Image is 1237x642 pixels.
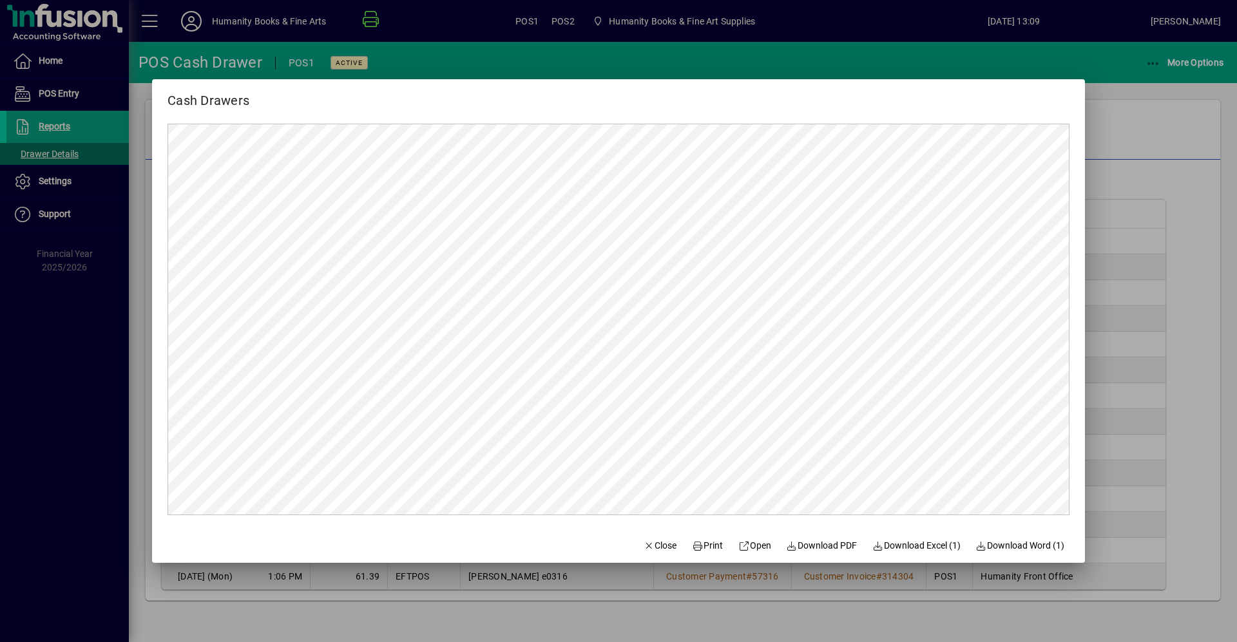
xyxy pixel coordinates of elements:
button: Close [638,534,682,558]
h2: Cash Drawers [152,79,265,111]
span: Open [738,539,771,552]
span: Close [644,539,677,552]
a: Download PDF [782,534,863,558]
button: Download Word (1) [971,534,1070,558]
span: Print [692,539,723,552]
span: Download Word (1) [976,539,1065,552]
button: Print [687,534,728,558]
button: Download Excel (1) [867,534,966,558]
a: Open [733,534,776,558]
span: Download PDF [787,539,858,552]
span: Download Excel (1) [872,539,961,552]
